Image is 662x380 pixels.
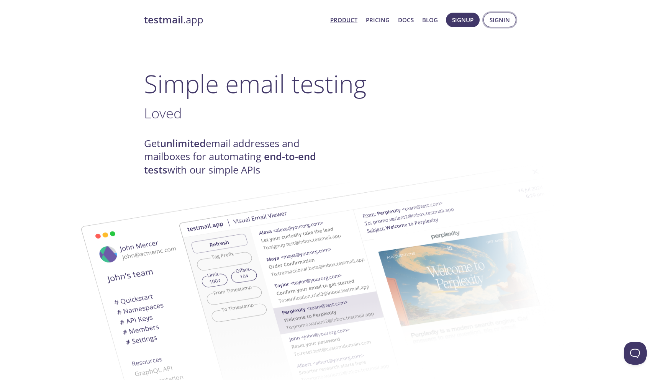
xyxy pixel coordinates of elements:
strong: end-to-end tests [144,150,316,176]
button: Signup [446,13,480,27]
a: Pricing [366,15,390,25]
strong: testmail [144,13,183,26]
span: Signin [490,15,510,25]
strong: unlimited [160,137,206,150]
a: Docs [398,15,414,25]
a: Blog [422,15,438,25]
a: testmail.app [144,13,324,26]
span: Signup [452,15,474,25]
a: Product [330,15,357,25]
button: Signin [483,13,516,27]
iframe: Help Scout Beacon - Open [624,342,647,365]
span: Loved [144,103,182,123]
h1: Simple email testing [144,69,518,98]
h4: Get email addresses and mailboxes for automating with our simple APIs [144,137,331,177]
